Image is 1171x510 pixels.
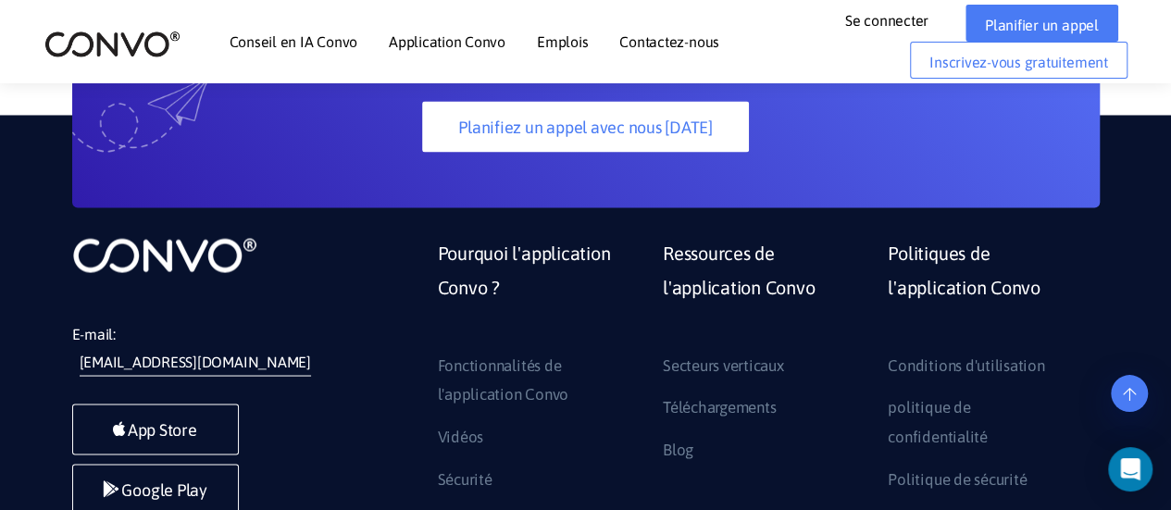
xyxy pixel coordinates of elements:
img: logo_non_trouvé [72,235,257,274]
font: [EMAIL_ADDRESS][DOMAIN_NAME] [80,353,311,369]
a: Téléchargements [663,392,776,422]
font: Sécurité [438,469,492,488]
font: Se connecter [845,12,928,29]
a: [EMAIL_ADDRESS][DOMAIN_NAME] [80,348,311,376]
div: Open Intercom Messenger [1108,447,1152,491]
font: Téléchargements [663,397,776,416]
a: Politique de sécurité [888,465,1027,494]
font: Planifier un appel [985,17,1099,33]
img: logo_2.png [44,30,181,58]
a: politique de confidentialité [888,392,1071,451]
font: Inscrivez-vous gratuitement [929,54,1108,70]
a: Application Convo [389,34,505,49]
a: Planifier un appel [965,5,1118,42]
font: Blog [663,440,693,458]
font: App Store [128,420,197,440]
a: Secteurs verticaux [663,351,784,380]
a: Fonctionnalités de l'application Convo [438,351,621,409]
font: Secteurs verticaux [663,355,784,374]
font: Conditions d'utilisation [888,355,1044,374]
font: Politique de sécurité [888,469,1027,488]
font: Planifiez un appel avec nous [DATE] [458,117,713,136]
font: Conseil en IA Convo [230,33,357,50]
font: politique de confidentialité [888,397,987,445]
a: Conditions d'utilisation [888,351,1044,380]
font: Pourquoi l'application Convo ? [438,242,611,297]
a: Contactez-nous [619,34,719,49]
a: App Store [72,404,239,454]
font: Ressources de l'application Convo [663,242,815,297]
font: E-mail: [72,325,116,342]
font: Emplois [537,33,588,50]
font: Application Convo [389,33,505,50]
a: Planifiez un appel avec nous [DATE] [422,101,749,152]
font: Vidéos [438,427,484,445]
font: Google Play [121,480,206,500]
a: Inscrivez-vous gratuitement [910,42,1127,79]
a: Sécurité [438,465,492,494]
a: Emplois [537,34,588,49]
a: Se connecter [845,5,956,34]
font: Fonctionnalités de l'application Convo [438,355,568,404]
a: Vidéos [438,422,484,452]
font: Politiques de l'application Convo [888,242,1040,297]
a: Conseil en IA Convo [230,34,357,49]
a: Blog [663,435,693,465]
font: Contactez-nous [619,33,719,50]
